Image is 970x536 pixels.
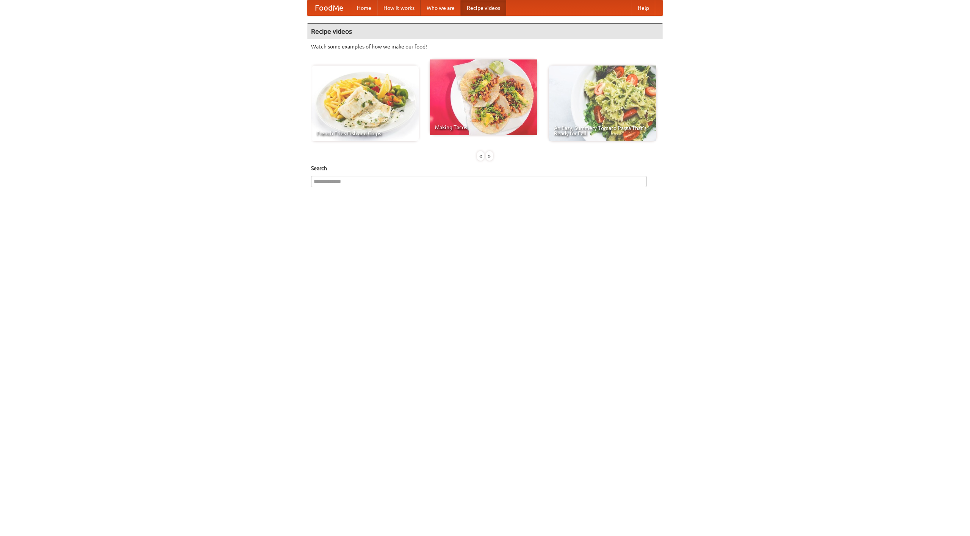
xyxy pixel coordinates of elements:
[477,151,484,161] div: «
[351,0,377,16] a: Home
[377,0,421,16] a: How it works
[421,0,461,16] a: Who we are
[307,0,351,16] a: FoodMe
[311,164,659,172] h5: Search
[435,125,532,130] span: Making Tacos
[549,66,656,141] a: An Easy, Summery Tomato Pasta That's Ready for Fall
[632,0,655,16] a: Help
[316,131,413,136] span: French Fries Fish and Chips
[311,43,659,50] p: Watch some examples of how we make our food!
[311,66,419,141] a: French Fries Fish and Chips
[307,24,663,39] h4: Recipe videos
[430,59,537,135] a: Making Tacos
[554,125,651,136] span: An Easy, Summery Tomato Pasta That's Ready for Fall
[486,151,493,161] div: »
[461,0,506,16] a: Recipe videos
